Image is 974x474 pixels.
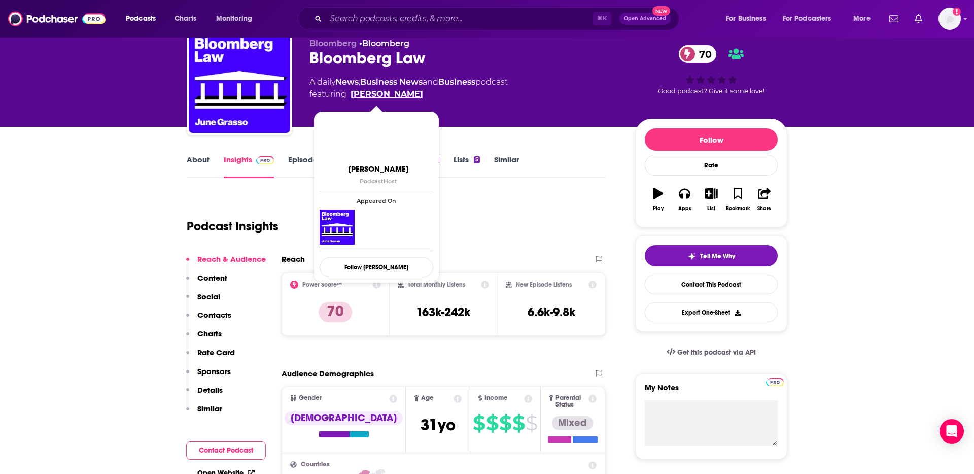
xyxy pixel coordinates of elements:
span: Tell Me Why [700,252,735,260]
a: 70 [679,45,717,63]
span: featuring [309,88,508,100]
img: tell me why sparkle [688,252,696,260]
button: Play [645,181,671,218]
p: Contacts [197,310,231,320]
div: Play [653,206,664,212]
div: 70Good podcast? Give it some love! [635,39,787,101]
img: User Profile [938,8,961,30]
svg: Add a profile image [953,8,961,16]
span: Income [484,395,508,401]
button: open menu [119,11,169,27]
div: A daily podcast [309,76,508,100]
button: Charts [186,329,222,348]
button: Social [186,292,220,311]
span: [PERSON_NAME] [322,164,435,174]
button: Share [751,181,778,218]
span: Monitoring [216,12,252,26]
a: About [187,155,210,178]
span: Parental Status [555,395,586,408]
span: ⌘ K [593,12,611,25]
span: and [423,77,438,87]
p: Reach & Audience [197,254,266,264]
button: tell me why sparkleTell Me Why [645,245,778,266]
div: Mixed [552,416,593,430]
span: Age [421,395,434,401]
a: June Grasso [351,88,423,100]
div: [DEMOGRAPHIC_DATA] [285,411,403,425]
button: Sponsors [186,366,231,385]
button: Content [186,273,227,292]
span: $ [473,415,485,431]
button: open menu [719,11,779,27]
a: Show notifications dropdown [885,10,902,27]
p: Content [197,273,227,283]
span: More [853,12,871,26]
a: Contact This Podcast [645,275,778,294]
button: Open AdvancedNew [619,13,671,25]
img: Podchaser Pro [256,156,274,164]
span: Podcasts [126,12,156,26]
p: Sponsors [197,366,231,376]
h2: Power Score™ [302,281,342,288]
span: Charts [175,12,196,26]
a: Episodes2533 [288,155,341,178]
a: Pro website [766,377,784,386]
img: Podchaser - Follow, Share and Rate Podcasts [8,9,106,28]
span: 31 yo [421,415,456,435]
span: Logged in as sophiak [938,8,961,30]
button: open menu [846,11,883,27]
span: Gender [299,395,322,401]
a: Show notifications dropdown [911,10,926,27]
span: Bloomberg [309,39,357,48]
a: InsightsPodchaser Pro [224,155,274,178]
a: Business News [360,77,423,87]
span: • [359,39,409,48]
span: New [652,6,671,16]
span: , [359,77,360,87]
label: My Notes [645,383,778,400]
img: Bloomberg Law [189,31,290,133]
button: Details [186,385,223,404]
button: Contact Podcast [186,441,266,460]
a: Business [438,77,475,87]
span: $ [526,415,537,431]
div: List [707,206,715,212]
button: Export One-Sheet [645,302,778,322]
a: Lists5 [454,155,480,178]
button: Follow [645,128,778,151]
h3: 163k-242k [416,304,470,320]
button: Bookmark [724,181,751,218]
a: Charts [168,11,202,27]
span: Good podcast? Give it some love! [658,87,764,95]
button: Rate Card [186,348,235,366]
button: open menu [776,11,846,27]
h2: Total Monthly Listens [408,281,465,288]
div: Bookmark [726,206,750,212]
h3: 6.6k-9.8k [528,304,575,320]
a: [PERSON_NAME]PodcastHost [322,164,435,185]
button: Follow [PERSON_NAME] [320,257,433,277]
button: Similar [186,403,222,422]
div: 5 [474,156,480,163]
h2: New Episode Listens [516,281,572,288]
img: Podchaser Pro [766,378,784,386]
div: Share [757,206,771,212]
div: Open Intercom Messenger [940,419,964,444]
a: News [335,77,359,87]
a: Similar [494,155,519,178]
div: Rate [645,155,778,176]
h2: Reach [282,254,305,264]
h2: Audience Demographics [282,368,374,378]
p: Charts [197,329,222,338]
p: Social [197,292,220,301]
button: open menu [209,11,265,27]
button: Apps [671,181,698,218]
span: For Business [726,12,766,26]
span: $ [499,415,511,431]
h1: Podcast Insights [187,219,279,234]
span: Get this podcast via API [677,348,756,357]
div: Search podcasts, credits, & more... [307,7,689,30]
button: Contacts [186,310,231,329]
